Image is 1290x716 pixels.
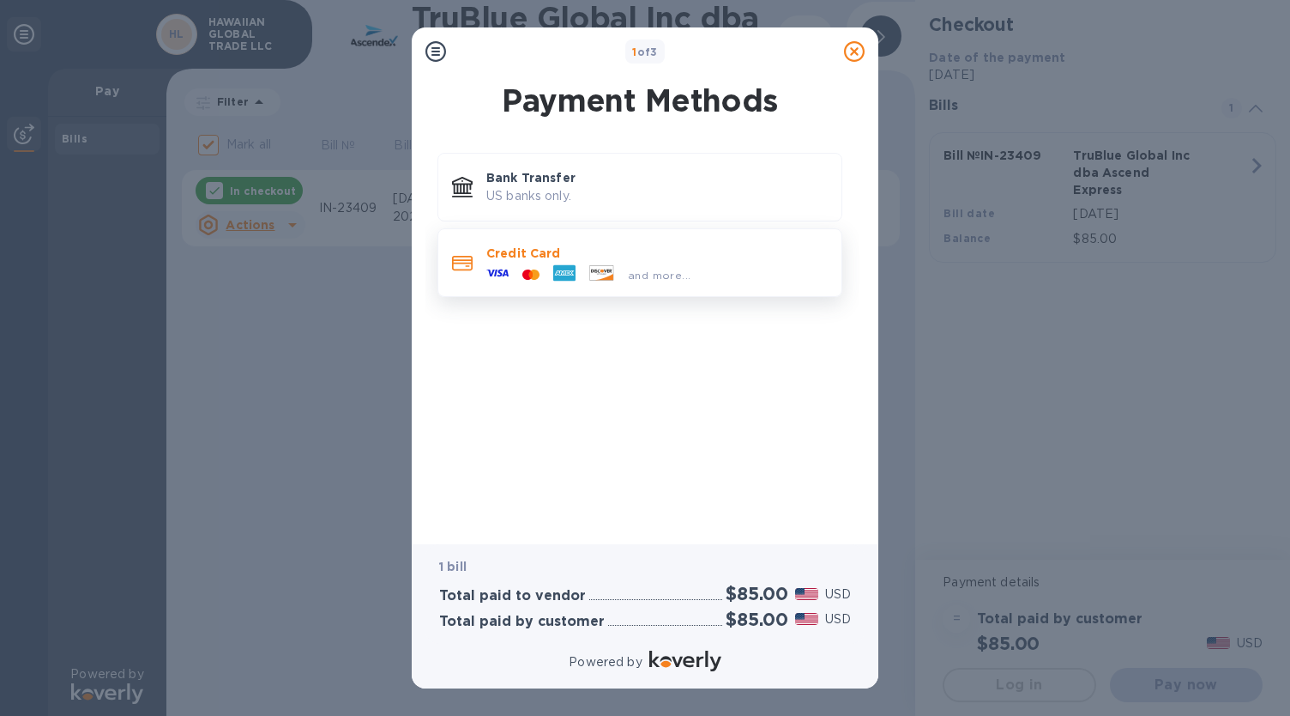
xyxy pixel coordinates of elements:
[649,651,721,671] img: Logo
[569,653,642,671] p: Powered by
[439,614,605,630] h3: Total paid by customer
[486,187,828,205] p: US banks only.
[825,586,851,604] p: USD
[628,269,690,282] span: and more...
[825,610,851,628] p: USD
[632,46,636,58] span: 1
[795,588,818,600] img: USD
[434,82,846,118] h1: Payment Methods
[486,245,828,262] p: Credit Card
[439,588,586,604] h3: Total paid to vendor
[439,560,467,573] b: 1 bill
[632,46,658,58] b: of 3
[726,583,788,604] h2: $85.00
[486,169,828,186] p: Bank Transfer
[795,613,818,625] img: USD
[726,609,788,630] h2: $85.00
